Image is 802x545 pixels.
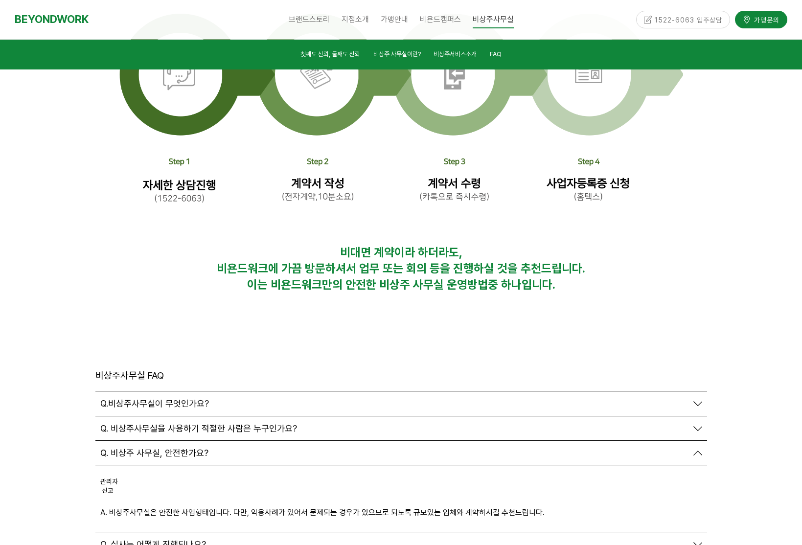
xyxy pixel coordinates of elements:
[300,50,360,58] span: 첫째도 신뢰, 둘째도 신뢰
[100,423,297,434] span: Q. 비상주사무실을 사용하기 적절한 사람은 누구인가요?
[336,7,375,32] a: 지점소개
[414,7,467,32] a: 비욘드캠퍼스
[467,7,520,32] a: 비상주사무실
[373,50,421,58] span: 비상주 사무실이란?
[381,15,408,24] span: 가맹안내
[490,49,502,62] a: FAQ
[95,367,164,384] header: 비상주사무실 FAQ
[473,11,514,28] span: 비상주사무실
[735,11,787,28] a: 가맹문의
[15,10,89,28] a: BEYONDWORK
[300,49,360,62] a: 첫째도 신뢰, 둘째도 신뢰
[247,277,488,292] span: 이는 비욘드워크만의 안전한 비상주 사무실 운영방법
[102,487,113,494] a: 신고
[342,15,369,24] span: 지점소개
[434,49,477,62] a: 비상주서비스소개
[283,7,336,32] a: 브랜드스토리
[100,448,208,458] span: Q. 비상주 사무실, 안전한가요?
[488,277,555,292] strong: 중 하나입니다.
[100,506,702,519] p: A. 비상주사무실은 안전한 사업형태입니다. 다만, 악용사례가 있어서 문제되는 경우가 있으므로 되도록 규모있는 업체와 계약하시길 추천드립니다.
[375,7,414,32] a: 가맹안내
[340,245,462,259] strong: 비대면 계약이라 하더라도,
[434,50,477,58] span: 비상주서비스소개
[100,398,209,409] span: Q.비상주사무실이 무엇인가요?
[217,261,585,275] span: 비욘드워크에 가끔 방문하셔서 업무 또는 회의 등을 진행하실 것을 추천드립니다.
[289,15,330,24] span: 브랜드스토리
[100,477,118,487] div: 관리자
[751,15,779,24] span: 가맹문의
[420,15,461,24] span: 비욘드캠퍼스
[373,49,421,62] a: 비상주 사무실이란?
[490,50,502,58] span: FAQ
